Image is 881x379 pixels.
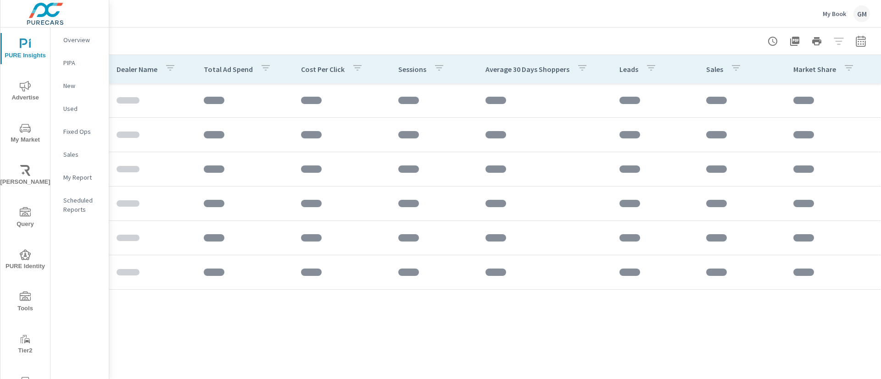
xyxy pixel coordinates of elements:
span: PURE Identity [3,249,47,272]
p: Average 30 Days Shoppers [485,65,569,74]
span: [PERSON_NAME] [3,165,47,187]
p: Cost Per Click [301,65,345,74]
p: My Report [63,173,101,182]
div: GM [853,5,870,22]
span: PURE Insights [3,38,47,61]
p: Fixed Ops [63,127,101,136]
button: "Export Report to PDF" [786,32,804,50]
p: Sales [706,65,723,74]
span: My Market [3,123,47,145]
div: Used [50,102,109,115]
p: Dealer Name [117,65,157,74]
p: Sessions [398,65,426,74]
p: My Book [823,10,846,18]
p: Total Ad Spend [204,65,253,74]
span: Tier2 [3,334,47,356]
p: Leads [619,65,638,74]
p: Used [63,104,101,113]
div: Overview [50,33,109,47]
div: PIPA [50,56,109,70]
span: Tools [3,291,47,314]
div: Scheduled Reports [50,193,109,216]
span: Advertise [3,81,47,103]
button: Select Date Range [852,32,870,50]
button: Print Report [808,32,826,50]
p: New [63,81,101,90]
div: New [50,79,109,93]
p: Overview [63,35,101,44]
span: Query [3,207,47,230]
div: Sales [50,148,109,161]
div: Fixed Ops [50,125,109,138]
p: PIPA [63,58,101,67]
p: Market Share [793,65,836,74]
div: My Report [50,170,109,184]
p: Sales [63,150,101,159]
p: Scheduled Reports [63,196,101,214]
